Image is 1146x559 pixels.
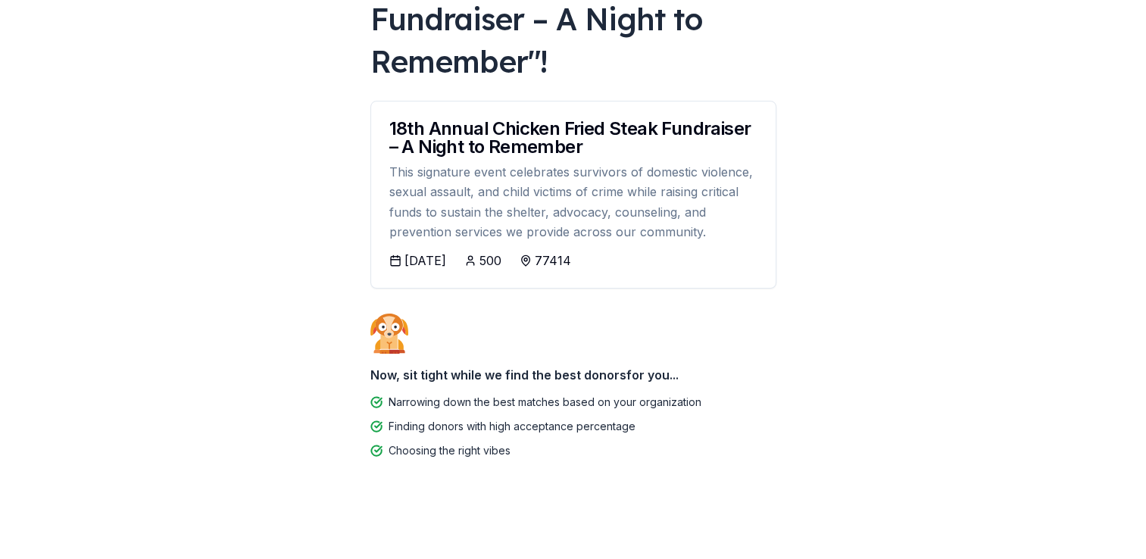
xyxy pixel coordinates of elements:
[389,442,511,460] div: Choosing the right vibes
[535,251,571,270] div: 77414
[389,162,757,242] div: This signature event celebrates survivors of domestic violence, sexual assault, and child victims...
[389,417,635,436] div: Finding donors with high acceptance percentage
[370,360,776,390] div: Now, sit tight while we find the best donors for you...
[479,251,501,270] div: 500
[370,313,408,354] img: Dog waiting patiently
[404,251,446,270] div: [DATE]
[389,393,701,411] div: Narrowing down the best matches based on your organization
[389,120,757,156] div: 18th Annual Chicken Fried Steak Fundraiser – A Night to Remember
